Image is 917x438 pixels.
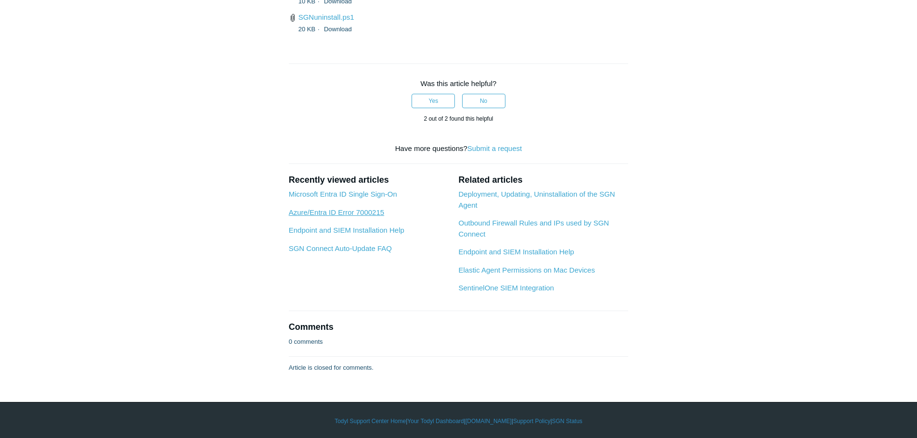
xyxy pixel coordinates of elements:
[421,79,497,88] span: Was this article helpful?
[180,417,738,425] div: | | | |
[298,13,354,21] a: SGNuninstall.ps1
[407,417,464,425] a: Your Todyl Dashboard
[289,363,374,373] p: Article is closed for comments.
[335,417,406,425] a: Todyl Support Center Home
[458,284,554,292] a: SentinelOne SIEM Integration
[462,94,505,108] button: This article was not helpful
[458,266,594,274] a: Elastic Agent Permissions on Mac Devices
[289,337,323,347] p: 0 comments
[289,190,397,198] a: Microsoft Entra ID Single Sign-On
[458,190,615,209] a: Deployment, Updating, Uninstallation of the SGN Agent
[465,417,512,425] a: [DOMAIN_NAME]
[424,115,493,122] span: 2 out of 2 found this helpful
[458,219,609,238] a: Outbound Firewall Rules and IPs used by SGN Connect
[298,25,322,33] span: 20 KB
[513,417,550,425] a: Support Policy
[458,174,628,187] h2: Related articles
[289,174,449,187] h2: Recently viewed articles
[467,144,522,152] a: Submit a request
[552,417,582,425] a: SGN Status
[458,248,574,256] a: Endpoint and SIEM Installation Help
[289,244,392,252] a: SGN Connect Auto-Update FAQ
[289,321,629,334] h2: Comments
[289,208,384,216] a: Azure/Entra ID Error 7000215
[324,25,352,33] a: Download
[412,94,455,108] button: This article was helpful
[289,226,404,234] a: Endpoint and SIEM Installation Help
[289,143,629,154] div: Have more questions?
